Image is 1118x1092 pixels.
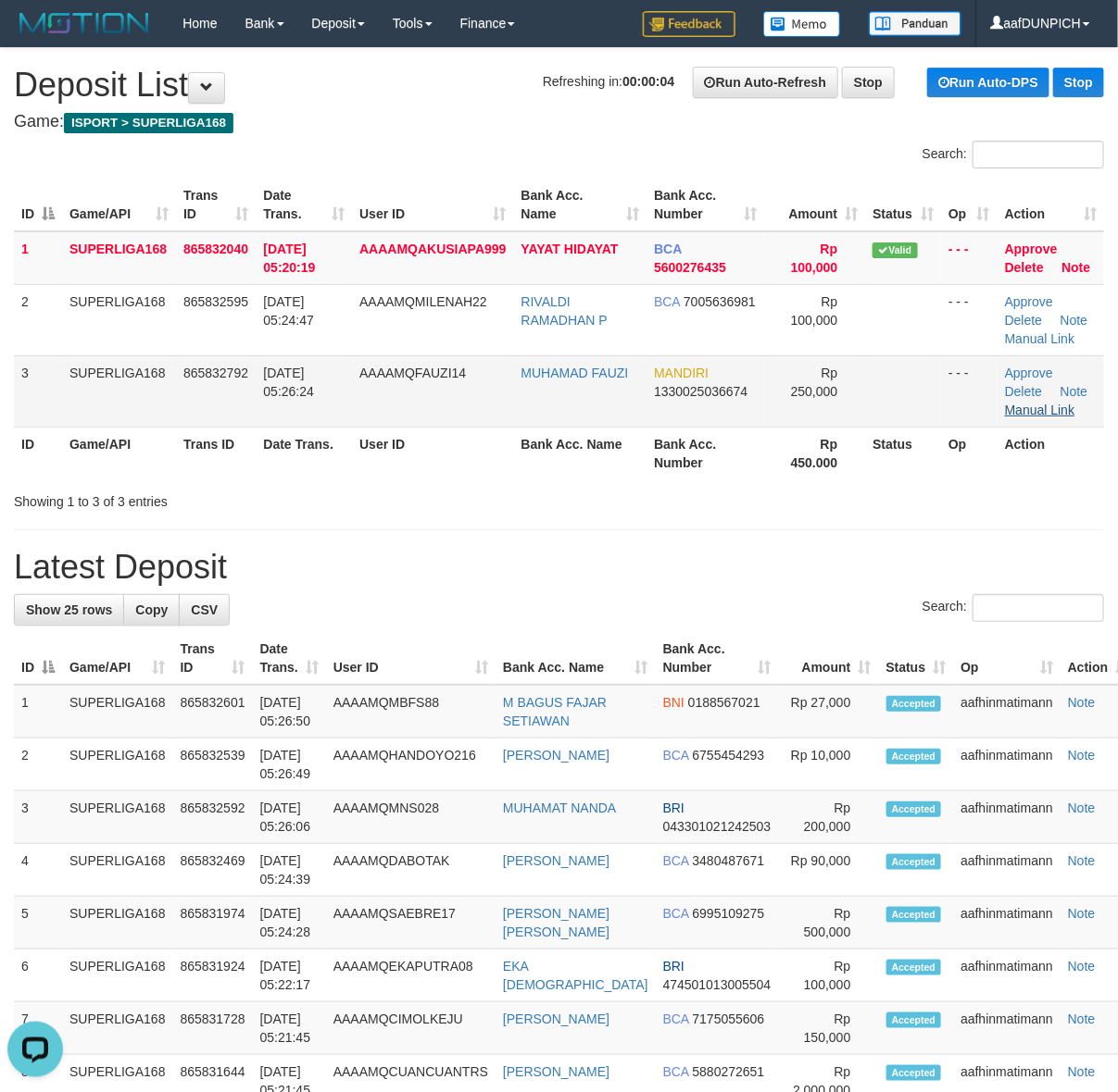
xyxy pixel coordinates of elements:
input: Search: [973,141,1104,168]
th: Bank Acc. Number: activate to sort column ascending [656,632,779,685]
td: aafhinmatimann [953,897,1061,949]
span: Refreshing in: [543,74,674,89]
span: ISPORT > SUPERLIGA168 [64,113,233,133]
th: Bank Acc. Name [514,427,647,479]
span: Accepted [886,696,942,712]
td: 3 [14,791,62,844]
span: BCA [663,1011,689,1026]
td: SUPERLIGA168 [62,738,173,791]
td: Rp 150,000 [778,1002,878,1055]
span: Copy 6755454293 to clipboard [693,748,765,763]
td: [DATE] 05:26:50 [253,685,326,738]
td: - - - [941,355,998,427]
td: aafhinmatimann [953,738,1061,791]
td: aafhinmatimann [953,791,1061,844]
a: Delete [1005,260,1044,275]
h1: Latest Deposit [14,549,1104,586]
td: AAAAMQHANDOYO216 [326,738,496,791]
td: 7 [14,1002,62,1055]
img: panduan.png [869,11,961,36]
span: Copy 7175055606 to clipboard [693,1011,765,1026]
td: SUPERLIGA168 [62,355,176,427]
a: Manual Link [1005,403,1075,417]
td: [DATE] 05:26:49 [253,738,326,791]
td: AAAAMQSAEBRE17 [326,897,496,949]
a: Stop [842,67,895,98]
th: ID: activate to sort column descending [14,179,62,231]
td: 1 [14,231,62,285]
a: Manual Link [1005,331,1075,346]
th: Game/API [62,427,176,479]
span: [DATE] 05:20:19 [263,242,315,275]
a: Show 25 rows [14,594,124,626]
span: BCA [663,1064,689,1079]
span: Accepted [886,801,942,817]
span: BCA [654,242,682,256]
a: Note [1068,695,1096,710]
a: RIVALDI RAMADHAN P [521,294,608,328]
a: Note [1061,260,1090,275]
td: 3 [14,355,62,427]
td: SUPERLIGA168 [62,844,173,897]
td: 2 [14,738,62,791]
td: Rp 500,000 [778,897,878,949]
a: Note [1068,748,1096,763]
th: Date Trans.: activate to sort column ascending [256,179,352,231]
span: Accepted [886,1065,942,1081]
a: Note [1068,853,1096,868]
td: AAAAMQMNS028 [326,791,496,844]
th: Action [998,427,1104,479]
span: Copy 3480487671 to clipboard [693,853,765,868]
th: ID [14,427,62,479]
td: AAAAMQMBFS88 [326,685,496,738]
img: Feedback.jpg [643,11,735,37]
span: 865832040 [183,242,248,256]
td: 865832539 [173,738,253,791]
td: SUPERLIGA168 [62,284,176,355]
a: Note [1061,313,1088,328]
a: Copy [123,594,180,626]
span: BCA [663,906,689,921]
a: Delete [1005,384,1042,399]
a: MUHAMAD FAUZI [521,366,629,380]
th: User ID: activate to sort column ascending [352,179,513,231]
th: Status: activate to sort column ascending [879,632,954,685]
td: Rp 10,000 [778,738,878,791]
td: SUPERLIGA168 [62,685,173,738]
a: Delete [1005,313,1042,328]
a: Run Auto-Refresh [693,67,838,98]
td: aafhinmatimann [953,949,1061,1002]
span: Copy 7005636981 to clipboard [684,294,756,309]
span: 865832595 [183,294,248,309]
th: Bank Acc. Name: activate to sort column ascending [496,632,656,685]
td: Rp 27,000 [778,685,878,738]
a: EKA [DEMOGRAPHIC_DATA] [503,959,648,992]
span: BNI [663,695,685,710]
a: Note [1068,800,1096,815]
a: [PERSON_NAME] [503,853,609,868]
a: Approve [1005,294,1053,309]
button: Open LiveChat chat widget [7,7,63,63]
th: Rp 450.000 [764,427,866,479]
th: Op [941,427,998,479]
label: Search: [923,594,1104,622]
td: 6 [14,949,62,1002]
a: CSV [179,594,230,626]
td: 4 [14,844,62,897]
th: Trans ID [176,427,256,479]
th: Amount: activate to sort column ascending [764,179,866,231]
span: Rp 100,000 [791,242,838,275]
span: AAAAMQAKUSIAPA999 [359,242,506,256]
label: Search: [923,141,1104,168]
span: Copy 1330025036674 to clipboard [654,384,747,399]
span: [DATE] 05:26:24 [263,366,314,399]
td: aafhinmatimann [953,685,1061,738]
td: AAAAMQEKAPUTRA08 [326,949,496,1002]
th: Game/API: activate to sort column ascending [62,179,176,231]
h1: Deposit List [14,67,1104,104]
span: Accepted [886,854,942,870]
th: Status: activate to sort column ascending [865,179,941,231]
span: Copy 5600276435 to clipboard [654,260,726,275]
th: Bank Acc. Number: activate to sort column ascending [647,179,764,231]
img: Button%20Memo.svg [763,11,841,37]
